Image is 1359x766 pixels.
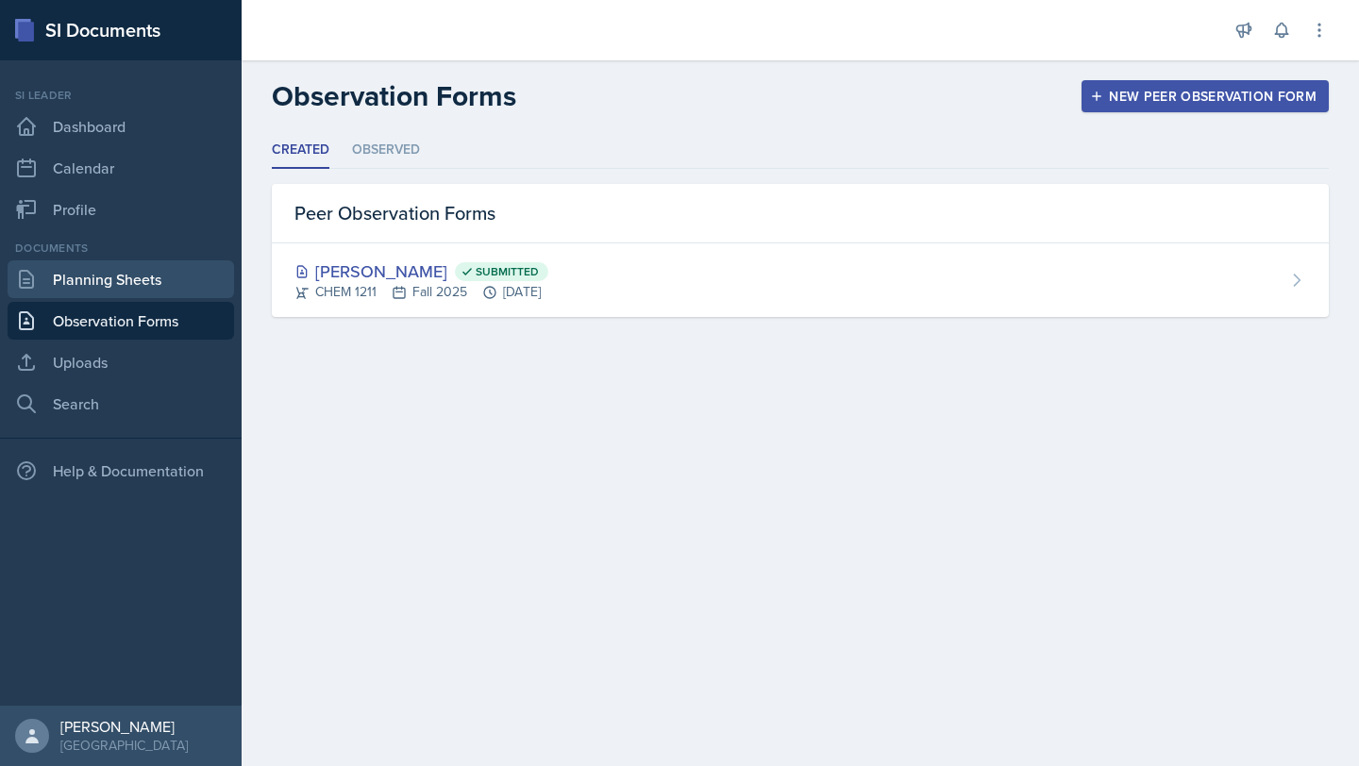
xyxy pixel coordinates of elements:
div: Help & Documentation [8,452,234,490]
div: Peer Observation Forms [272,184,1329,243]
span: Submitted [476,264,539,279]
div: [PERSON_NAME] [294,258,548,284]
div: New Peer Observation Form [1094,89,1317,104]
button: New Peer Observation Form [1082,80,1329,112]
a: Dashboard [8,108,234,145]
div: Si leader [8,87,234,104]
li: Created [272,132,329,169]
div: [GEOGRAPHIC_DATA] [60,736,188,755]
a: Calendar [8,149,234,187]
a: Search [8,385,234,423]
a: Planning Sheets [8,260,234,298]
h2: Observation Forms [272,79,516,113]
a: Uploads [8,343,234,381]
a: Observation Forms [8,302,234,340]
a: [PERSON_NAME] Submitted CHEM 1211Fall 2025[DATE] [272,243,1329,317]
li: Observed [352,132,420,169]
div: [PERSON_NAME] [60,717,188,736]
div: Documents [8,240,234,257]
a: Profile [8,191,234,228]
div: CHEM 1211 Fall 2025 [DATE] [294,282,548,302]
